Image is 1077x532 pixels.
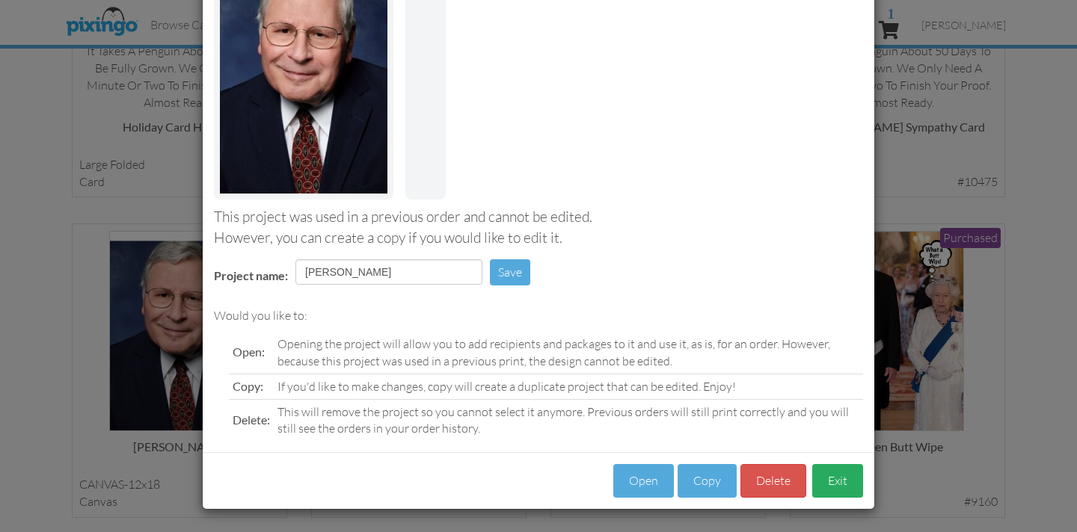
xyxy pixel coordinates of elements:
[678,464,737,498] button: Copy
[214,307,863,324] div: Would you like to:
[233,344,265,359] span: Open:
[613,464,674,498] button: Open
[274,399,863,441] td: This will remove the project so you cannot select it anymore. Previous orders will still print co...
[274,374,863,399] td: If you'd like to make changes, copy will create a duplicate project that can be edited. Enjoy!
[295,259,482,285] input: Enter project name
[214,267,288,285] label: Project name:
[490,259,530,285] button: Save
[274,332,863,374] td: Opening the project will allow you to add recipients and packages to it and use it, as is, for an...
[233,379,263,393] span: Copy:
[214,207,863,227] div: This project was used in a previous order and cannot be edited.
[214,228,863,248] div: However, you can create a copy if you would like to edit it.
[812,464,863,498] button: Exit
[740,464,806,498] button: Delete
[233,412,270,427] span: Delete:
